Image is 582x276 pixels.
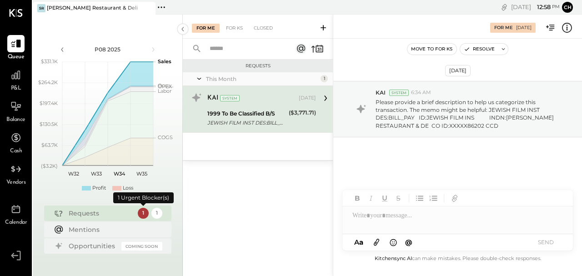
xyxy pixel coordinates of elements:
span: 12 : 58 [532,3,551,11]
span: a [359,238,363,246]
div: KAI [207,94,218,103]
button: Strikethrough [392,192,404,204]
span: Calendar [5,219,27,227]
text: $130.5K [40,121,58,127]
span: Queue [8,53,25,61]
text: Occu... [158,82,173,89]
div: SR [37,4,45,12]
div: 1 [151,208,162,219]
button: Resolve [460,44,498,55]
button: Italic [365,192,377,204]
text: OPEX [158,83,172,90]
div: System [389,90,409,96]
span: Balance [6,116,25,124]
div: P08 2025 [69,45,146,53]
a: Balance [0,98,31,124]
div: Opportunities [69,241,117,251]
div: For Me [494,25,513,31]
text: $197.4K [40,100,58,106]
button: Aa [351,237,366,247]
a: Cash [0,129,31,156]
div: 1 [321,75,328,82]
div: Requests [69,209,133,218]
div: ($3,771.71) [289,108,316,117]
text: $63.7K [41,142,58,148]
div: System [220,95,240,101]
button: Ordered List [427,192,439,204]
div: 1999 To Be Classified B/S [207,109,286,118]
button: Move to for ks [407,44,457,55]
a: Queue [0,35,31,61]
div: Mentions [69,225,158,234]
button: Bold [351,192,363,204]
a: Vendors [0,161,31,187]
span: @ [405,238,412,246]
div: [DATE] [299,95,316,102]
div: [PERSON_NAME] Restaurant & Deli [47,5,138,12]
button: Underline [379,192,391,204]
a: P&L [0,66,31,93]
div: [DATE] [516,25,532,31]
text: Sales [158,58,171,65]
span: Vendors [6,179,26,187]
span: Cash [10,147,22,156]
button: Add URL [449,192,461,204]
p: Please provide a brief description to help us categorize this transaction. The memo might be help... [376,98,565,130]
button: ch [562,2,573,13]
div: This Month [206,75,318,83]
text: $331.1K [41,58,58,65]
div: Loss [123,185,133,192]
div: Coming Soon [121,242,162,251]
span: pm [552,4,560,10]
text: W32 [68,171,79,177]
div: For KS [221,24,247,33]
text: W35 [136,171,147,177]
div: Requests [187,63,328,69]
text: COGS [158,134,173,141]
text: W34 [113,171,125,177]
text: ($3.2K) [41,163,58,169]
div: 1 [138,208,149,219]
div: For Me [192,24,220,33]
div: Closed [249,24,277,33]
div: copy link [500,2,509,12]
button: @ [402,236,415,248]
div: JEWISH FILM INST DES:BILL_PAY ID:JEWISH FILM INS INDN:[PERSON_NAME] RESTAURANT & DE CO ID:XXXXX86... [207,118,286,127]
span: 6:34 AM [411,89,431,96]
text: W33 [91,171,102,177]
span: KAI [376,89,386,96]
button: SEND [527,236,564,248]
div: [DATE] [511,3,560,11]
div: 1 Urgent Blocker(s) [113,192,174,203]
text: $264.2K [38,79,58,85]
div: Profit [92,185,106,192]
button: Unordered List [414,192,426,204]
text: Labor [158,88,171,94]
span: P&L [11,85,21,93]
div: [DATE] [445,65,471,76]
a: Calendar [0,201,31,227]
